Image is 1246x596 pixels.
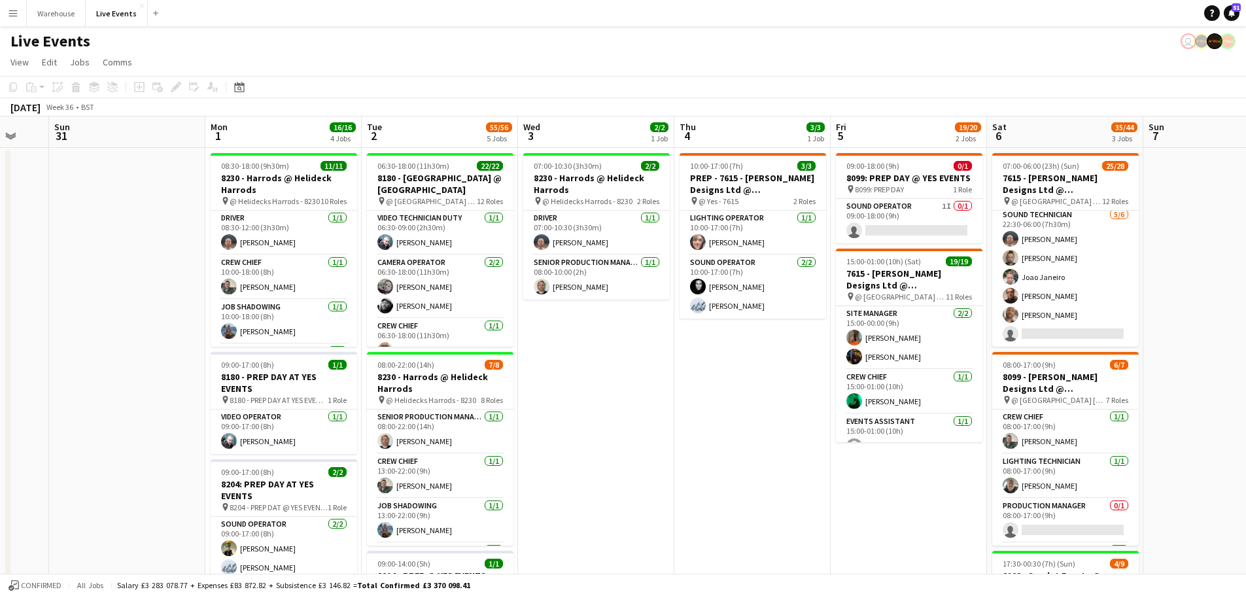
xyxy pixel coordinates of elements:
[42,56,57,68] span: Edit
[43,102,76,112] span: Week 36
[81,102,94,112] div: BST
[1224,5,1239,21] a: 51
[117,580,470,590] div: Salary £3 283 078.77 + Expenses £83 872.82 + Subsistence £3 146.82 =
[75,580,106,590] span: All jobs
[1220,33,1236,49] app-user-avatar: Alex Gill
[1207,33,1222,49] app-user-avatar: Production Managers
[10,31,90,51] h1: Live Events
[357,580,470,590] span: Total Confirmed £3 370 098.41
[7,578,63,593] button: Confirmed
[65,54,95,71] a: Jobs
[27,1,86,26] button: Warehouse
[10,56,29,68] span: View
[70,56,90,68] span: Jobs
[103,56,132,68] span: Comms
[37,54,62,71] a: Edit
[21,581,61,590] span: Confirmed
[1181,33,1196,49] app-user-avatar: Ollie Rolfe
[97,54,137,71] a: Comms
[10,101,41,114] div: [DATE]
[1232,3,1241,12] span: 51
[1194,33,1209,49] app-user-avatar: Production Managers
[86,1,148,26] button: Live Events
[5,54,34,71] a: View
